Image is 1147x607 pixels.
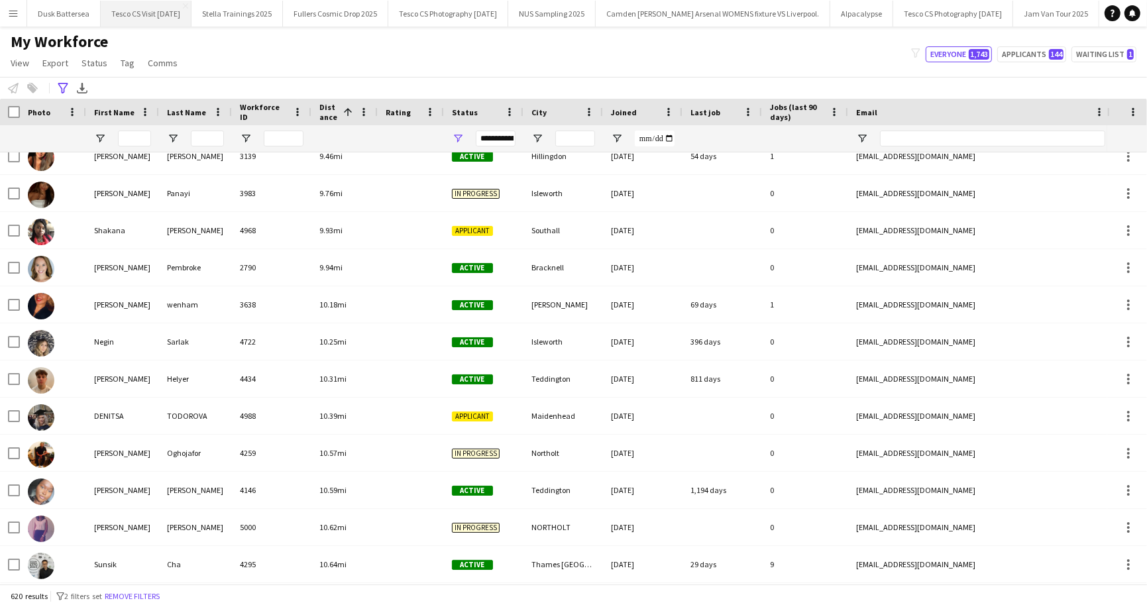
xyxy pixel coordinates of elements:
[603,138,683,174] div: [DATE]
[319,225,343,235] span: 9.93mi
[531,133,543,144] button: Open Filter Menu
[452,560,493,570] span: Active
[523,509,603,545] div: NORTHOLT
[969,49,989,60] span: 1,743
[523,472,603,508] div: Teddington
[388,1,508,27] button: Tesco CS Photography [DATE]
[191,1,283,27] button: Stella Trainings 2025
[232,175,311,211] div: 3983
[452,300,493,310] span: Active
[762,175,848,211] div: 0
[848,138,1113,174] div: [EMAIL_ADDRESS][DOMAIN_NAME]
[762,360,848,397] div: 0
[159,138,232,174] div: [PERSON_NAME]
[848,472,1113,508] div: [EMAIL_ADDRESS][DOMAIN_NAME]
[283,1,388,27] button: Fullers Cosmic Drop 2025
[159,546,232,582] div: Cha
[386,107,411,117] span: Rating
[167,107,206,117] span: Last Name
[232,138,311,174] div: 3139
[319,102,338,122] span: Distance
[452,486,493,496] span: Active
[232,323,311,360] div: 4722
[28,404,54,431] img: DENITSA TODOROVA
[319,188,343,198] span: 9.76mi
[28,293,54,319] img: Christine wenham
[848,546,1113,582] div: [EMAIL_ADDRESS][DOMAIN_NAME]
[167,133,179,144] button: Open Filter Menu
[94,133,106,144] button: Open Filter Menu
[232,360,311,397] div: 4434
[452,412,493,421] span: Applicant
[452,263,493,273] span: Active
[603,286,683,323] div: [DATE]
[523,360,603,397] div: Teddington
[452,374,493,384] span: Active
[142,54,183,72] a: Comms
[159,435,232,471] div: Oghojafor
[683,138,762,174] div: 54 days
[603,509,683,545] div: [DATE]
[86,323,159,360] div: Negin
[28,182,54,208] img: Kelly Panayi
[86,398,159,434] div: DENITSA
[683,286,762,323] div: 69 days
[319,485,347,495] span: 10.59mi
[37,54,74,72] a: Export
[11,57,29,69] span: View
[452,152,493,162] span: Active
[848,286,1113,323] div: [EMAIL_ADDRESS][DOMAIN_NAME]
[159,323,232,360] div: Sarlak
[848,509,1113,545] div: [EMAIL_ADDRESS][DOMAIN_NAME]
[159,360,232,397] div: Helyer
[762,509,848,545] div: 0
[523,546,603,582] div: Thames [GEOGRAPHIC_DATA], [GEOGRAPHIC_DATA]
[762,249,848,286] div: 0
[762,546,848,582] div: 9
[555,131,595,146] input: City Filter Input
[683,472,762,508] div: 1,194 days
[848,323,1113,360] div: [EMAIL_ADDRESS][DOMAIN_NAME]
[603,435,683,471] div: [DATE]
[42,57,68,69] span: Export
[319,337,347,347] span: 10.25mi
[28,553,54,579] img: Sunsik Cha
[1127,49,1134,60] span: 1
[762,286,848,323] div: 1
[683,546,762,582] div: 29 days
[452,226,493,236] span: Applicant
[523,175,603,211] div: Isleworth
[523,286,603,323] div: [PERSON_NAME]
[76,54,113,72] a: Status
[232,398,311,434] div: 4988
[319,300,347,309] span: 10.18mi
[86,175,159,211] div: [PERSON_NAME]
[159,472,232,508] div: [PERSON_NAME]
[690,107,720,117] span: Last job
[28,441,54,468] img: Anthony Oghojafor
[319,374,347,384] span: 10.31mi
[452,337,493,347] span: Active
[762,212,848,248] div: 0
[240,102,288,122] span: Workforce ID
[232,509,311,545] div: 5000
[86,286,159,323] div: [PERSON_NAME]
[232,546,311,582] div: 4295
[770,102,824,122] span: Jobs (last 90 days)
[848,398,1113,434] div: [EMAIL_ADDRESS][DOMAIN_NAME]
[523,398,603,434] div: Maidenhead
[319,151,343,161] span: 9.46mi
[115,54,140,72] a: Tag
[603,249,683,286] div: [DATE]
[86,509,159,545] div: [PERSON_NAME]
[523,435,603,471] div: Northolt
[159,398,232,434] div: TODOROVA
[635,131,675,146] input: Joined Filter Input
[848,249,1113,286] div: [EMAIL_ADDRESS][DOMAIN_NAME]
[82,57,107,69] span: Status
[86,212,159,248] div: Shakana
[94,107,135,117] span: First Name
[856,133,868,144] button: Open Filter Menu
[603,323,683,360] div: [DATE]
[232,472,311,508] div: 4146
